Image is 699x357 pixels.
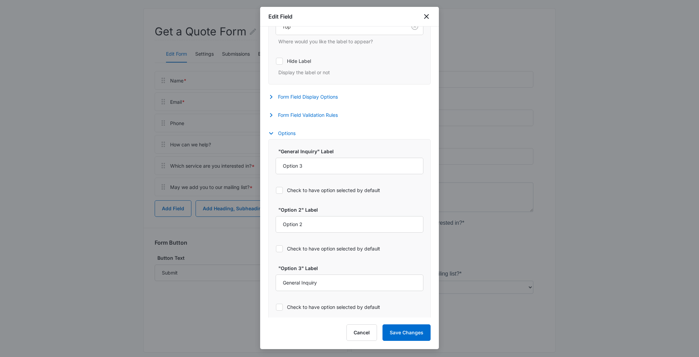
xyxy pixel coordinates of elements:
button: Form Field Validation Rules [268,111,345,119]
h1: Edit Field [268,12,292,21]
label: Option 2 [7,185,27,193]
button: Clear [409,21,420,32]
input: "Option 3" Label [276,275,423,291]
label: "Option 2" Label [278,206,426,213]
button: Save Changes [382,324,431,341]
span: Submit [4,255,22,260]
label: "Option 3" Label [278,265,426,272]
button: Options [268,129,302,137]
button: close [422,12,431,21]
label: General Inquiry [7,196,44,204]
input: "Option 2" Label [276,216,423,233]
p: Where would you like the label to appear? [278,38,423,45]
label: Check to have option selected by default [276,303,423,311]
label: Hide Label [276,57,423,65]
p: Display the label or not [278,69,423,76]
label: Check to have option selected by default [276,187,423,194]
button: Form Field Display Options [268,93,345,101]
input: "General Inquiry" Label [276,158,423,174]
label: "General Inquiry" Label [278,148,426,155]
button: Cancel [346,324,377,341]
label: Check to have option selected by default [276,245,423,252]
label: Option 3 [7,174,27,182]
